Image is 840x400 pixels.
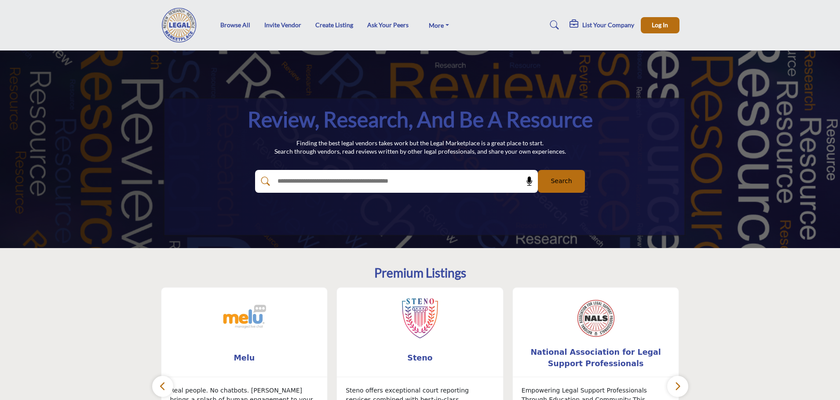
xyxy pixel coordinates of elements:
h2: Premium Listings [374,266,466,281]
span: Search [551,177,572,186]
h1: Review, Research, and be a Resource [248,106,593,133]
img: Site Logo [161,7,202,43]
a: National Association for Legal Support Professionals [513,346,679,370]
a: Steno [337,346,503,370]
a: Search [541,18,565,32]
a: Browse All [220,21,250,29]
b: Melu [175,346,314,370]
span: Log In [652,21,668,29]
img: Melu [222,296,266,340]
img: National Association for Legal Support Professionals [574,296,618,340]
a: Create Listing [315,21,353,29]
a: Ask Your Peers [367,21,409,29]
a: Invite Vendor [264,21,301,29]
button: Log In [641,17,679,33]
span: Steno [350,352,490,364]
a: Melu [161,346,328,370]
h5: List Your Company [582,21,634,29]
p: Search through vendors, read reviews written by other legal professionals, and share your own exp... [274,147,566,156]
b: Steno [350,346,490,370]
span: Melu [175,352,314,364]
div: List Your Company [570,20,634,30]
p: Finding the best legal vendors takes work but the Legal Marketplace is a great place to start. [274,139,566,148]
a: More [423,19,455,31]
button: Search [538,170,585,193]
b: National Association for Legal Support Professionals [526,346,666,370]
img: Steno [398,296,442,340]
